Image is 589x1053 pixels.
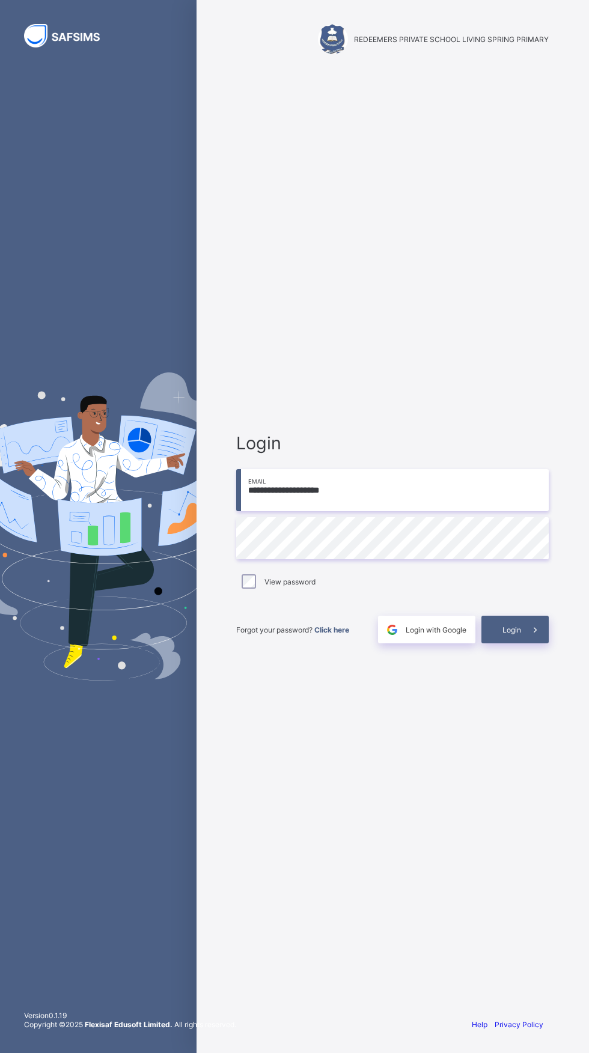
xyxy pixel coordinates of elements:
a: Privacy Policy [495,1020,543,1029]
span: Login [236,432,549,454]
span: Forgot your password? [236,625,349,634]
span: Login with Google [406,625,466,634]
a: Help [472,1020,487,1029]
img: SAFSIMS Logo [24,24,114,47]
span: Version 0.1.19 [24,1011,236,1020]
span: REDEEMERS PRIVATE SCHOOL LIVING SPRING PRIMARY [354,35,549,44]
strong: Flexisaf Edusoft Limited. [85,1020,172,1029]
span: Copyright © 2025 All rights reserved. [24,1020,236,1029]
img: google.396cfc9801f0270233282035f929180a.svg [385,623,399,637]
span: Login [502,625,521,634]
label: View password [264,577,316,586]
a: Click here [314,625,349,634]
